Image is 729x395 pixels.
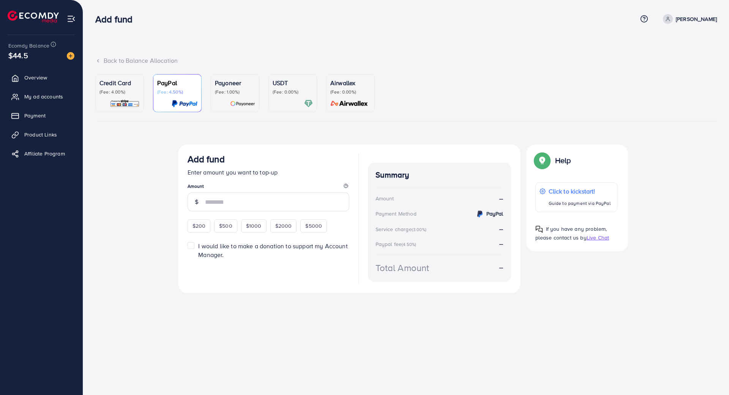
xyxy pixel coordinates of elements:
a: Overview [6,70,77,85]
p: Click to kickstart! [549,187,611,196]
img: image [67,52,74,60]
span: $200 [193,222,206,230]
span: Affiliate Program [24,150,65,157]
span: $44.5 [8,50,28,61]
img: logo [8,11,59,22]
p: [PERSON_NAME] [676,14,717,24]
div: Service charge [376,225,429,233]
strong: -- [499,240,503,248]
img: card [110,99,140,108]
small: (3.00%) [412,227,426,233]
span: Live Chat [587,234,609,241]
a: Affiliate Program [6,146,77,161]
h4: Summary [376,170,503,180]
p: USDT [273,78,313,87]
span: Product Links [24,131,57,138]
p: Enter amount you want to top-up [188,168,349,177]
img: card [304,99,313,108]
p: (Fee: 4.00%) [99,89,140,95]
strong: -- [499,194,503,203]
img: card [172,99,197,108]
legend: Amount [188,183,349,192]
span: If you have any problem, please contact us by [535,225,607,241]
p: Airwallex [330,78,371,87]
h3: Add fund [95,14,139,25]
p: (Fee: 0.00%) [330,89,371,95]
span: $500 [219,222,232,230]
a: Product Links [6,127,77,142]
img: card [328,99,371,108]
p: (Fee: 1.00%) [215,89,255,95]
span: $2000 [275,222,292,230]
a: [PERSON_NAME] [660,14,717,24]
div: Back to Balance Allocation [95,56,717,65]
span: Ecomdy Balance [8,42,49,49]
div: Total Amount [376,261,429,274]
a: Payment [6,108,77,123]
div: Amount [376,195,394,202]
img: menu [67,14,76,23]
span: $5000 [305,222,322,230]
h3: Add fund [188,154,225,165]
div: Payment Method [376,210,417,217]
span: Overview [24,74,47,81]
strong: -- [499,225,503,233]
p: Payoneer [215,78,255,87]
img: Popup guide [535,154,549,167]
strong: PayPal [486,210,503,217]
span: Payment [24,112,46,119]
p: Credit Card [99,78,140,87]
strong: -- [499,263,503,272]
small: (4.50%) [402,241,416,247]
div: Paypal fee [376,240,419,248]
iframe: Chat [697,361,723,389]
span: $1000 [246,222,262,230]
p: PayPal [157,78,197,87]
a: My ad accounts [6,89,77,104]
img: card [230,99,255,108]
span: I would like to make a donation to support my Account Manager. [198,242,347,259]
p: Help [555,156,571,165]
p: (Fee: 0.00%) [273,89,313,95]
p: Guide to payment via PayPal [549,199,611,208]
span: My ad accounts [24,93,63,100]
p: (Fee: 4.50%) [157,89,197,95]
img: Popup guide [535,225,543,233]
img: credit [475,209,484,219]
